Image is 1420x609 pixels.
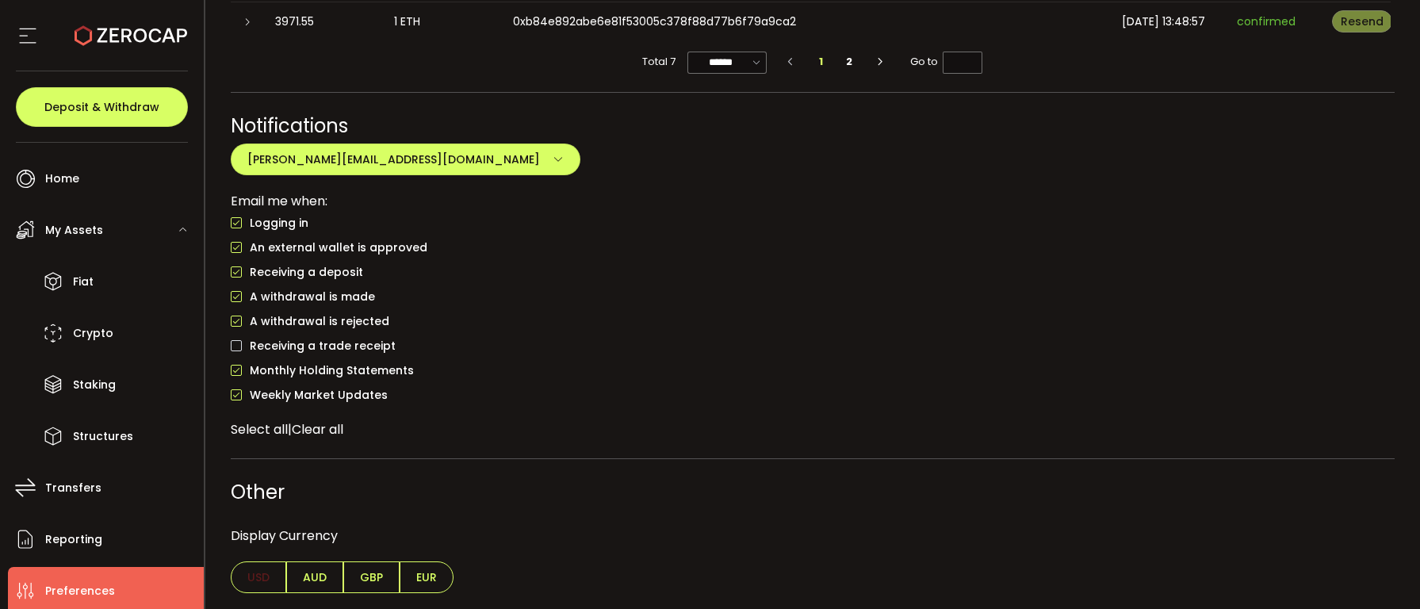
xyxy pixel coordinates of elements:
[642,51,676,73] span: Total 7
[231,191,1395,211] div: Email me when:
[231,419,1395,439] div: |
[45,580,115,603] span: Preferences
[807,51,836,73] li: 1
[231,478,1395,506] div: Other
[231,420,288,439] span: Select all
[73,270,94,293] span: Fiat
[275,13,369,31] div: 3971.55
[231,211,1395,408] div: checkbox-group
[1122,13,1211,31] div: [DATE] 13:48:57
[45,477,101,500] span: Transfers
[1341,13,1384,29] span: Resend
[394,13,488,31] div: 1 ETH
[242,289,375,304] span: A withdrawal is made
[231,112,1395,140] div: Notifications
[73,373,116,396] span: Staking
[16,87,188,127] button: Deposit & Withdraw
[242,363,414,378] span: Monthly Holding Statements
[231,510,1395,561] div: Display Currency
[231,561,286,593] span: USD
[247,151,540,167] span: [PERSON_NAME][EMAIL_ADDRESS][DOMAIN_NAME]
[242,240,427,255] span: An external wallet is approved
[1341,533,1420,609] iframe: Chat Widget
[1332,10,1392,33] button: Resend
[231,144,580,175] button: [PERSON_NAME][EMAIL_ADDRESS][DOMAIN_NAME]
[286,561,343,593] span: AUD
[44,101,159,113] span: Deposit & Withdraw
[835,51,863,73] li: 2
[1237,13,1307,31] div: confirmed
[45,528,102,551] span: Reporting
[73,425,133,448] span: Structures
[910,51,982,73] span: Go to
[242,339,396,354] span: Receiving a trade receipt
[400,561,454,593] span: EUR
[73,322,113,345] span: Crypto
[45,219,103,242] span: My Assets
[343,561,400,593] span: GBP
[242,216,308,231] span: Logging in
[242,314,389,329] span: A withdrawal is rejected
[500,13,1109,31] div: 0xb84e892abe6e81f53005c378f88d77b6f79a9ca2
[242,388,388,403] span: Weekly Market Updates
[292,420,343,439] span: Clear all
[45,167,79,190] span: Home
[242,265,363,280] span: Receiving a deposit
